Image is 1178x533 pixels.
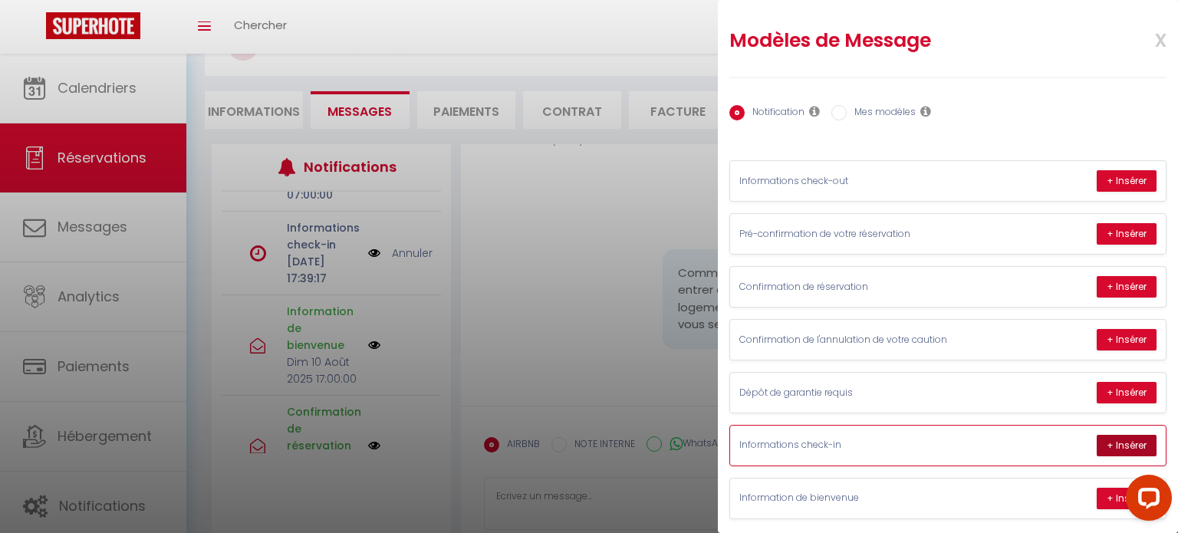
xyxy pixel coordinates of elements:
button: + Insérer [1097,488,1157,509]
i: Les modèles généraux sont visibles par vous et votre équipe [920,105,931,117]
p: Informations check-in [739,438,969,452]
button: + Insérer [1097,170,1157,192]
button: + Insérer [1097,329,1157,350]
p: Information de bienvenue [739,491,969,505]
button: + Insérer [1097,382,1157,403]
iframe: LiveChat chat widget [1114,469,1178,533]
label: Notification [745,105,805,122]
i: Les notifications sont visibles par toi et ton équipe [809,105,820,117]
p: Informations check-out [739,174,969,189]
button: + Insérer [1097,223,1157,245]
p: Dépôt de garantie requis [739,386,969,400]
span: x [1118,21,1166,57]
h2: Modèles de Message [729,28,1087,53]
p: Confirmation de l'annulation de votre caution [739,333,969,347]
button: + Insérer [1097,435,1157,456]
button: + Insérer [1097,276,1157,298]
label: Mes modèles [847,105,916,122]
p: Confirmation de réservation [739,280,969,294]
p: Pré-confirmation de votre réservation [739,227,969,242]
